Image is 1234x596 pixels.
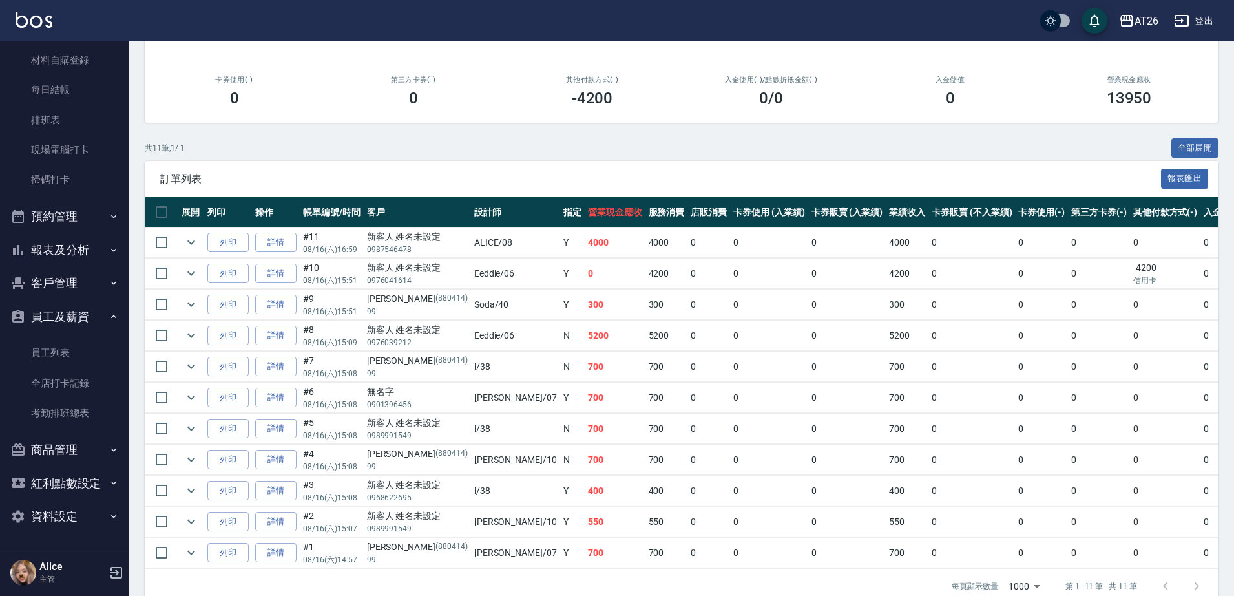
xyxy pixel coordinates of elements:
[207,326,249,346] button: 列印
[886,383,928,413] td: 700
[367,509,468,523] div: 新客人 姓名未設定
[1068,352,1130,382] td: 0
[886,259,928,289] td: 4200
[560,352,585,382] td: N
[1130,445,1201,475] td: 0
[303,275,361,286] p: 08/16 (六) 15:51
[585,507,645,537] td: 550
[687,538,730,568] td: 0
[687,414,730,444] td: 0
[471,383,560,413] td: [PERSON_NAME] /07
[1130,290,1201,320] td: 0
[687,507,730,537] td: 0
[435,447,468,461] p: (880414)
[1130,228,1201,258] td: 0
[182,419,201,438] button: expand row
[252,197,300,228] th: 操作
[207,481,249,501] button: 列印
[1171,138,1219,158] button: 全部展開
[572,89,613,107] h3: -4200
[435,354,468,368] p: (880414)
[928,538,1015,568] td: 0
[645,445,688,475] td: 700
[808,507,886,537] td: 0
[303,492,361,504] p: 08/16 (六) 15:08
[560,383,585,413] td: Y
[1130,476,1201,506] td: 0
[1068,197,1130,228] th: 第三方卡券(-)
[928,321,1015,351] td: 0
[207,295,249,315] button: 列印
[303,399,361,410] p: 08/16 (六) 15:08
[560,507,585,537] td: Y
[1015,476,1068,506] td: 0
[303,461,361,473] p: 08/16 (六) 15:08
[952,580,998,592] p: 每頁顯示數量
[367,416,468,430] div: 新客人 姓名未設定
[300,290,364,320] td: #9
[255,357,297,377] a: 詳情
[364,197,471,228] th: 客戶
[367,478,468,492] div: 新客人 姓名未設定
[1068,507,1130,537] td: 0
[367,430,468,442] p: 0989991549
[730,476,808,506] td: 0
[585,538,645,568] td: 700
[928,197,1015,228] th: 卡券販賣 (不入業績)
[808,476,886,506] td: 0
[687,290,730,320] td: 0
[300,476,364,506] td: #3
[1015,507,1068,537] td: 0
[1161,172,1209,184] a: 報表匯出
[645,507,688,537] td: 550
[5,433,124,467] button: 商品管理
[145,142,185,154] p: 共 11 筆, 1 / 1
[10,560,36,586] img: Person
[645,538,688,568] td: 700
[182,481,201,500] button: expand row
[207,543,249,563] button: 列印
[697,76,845,84] h2: 入金使用(-) /點數折抵金額(-)
[730,228,808,258] td: 0
[16,12,52,28] img: Logo
[886,445,928,475] td: 700
[730,507,808,537] td: 0
[585,259,645,289] td: 0
[255,295,297,315] a: 詳情
[585,290,645,320] td: 300
[928,445,1015,475] td: 0
[300,445,364,475] td: #4
[1015,352,1068,382] td: 0
[1130,352,1201,382] td: 0
[255,512,297,532] a: 詳情
[255,543,297,563] a: 詳情
[946,89,955,107] h3: 0
[1068,321,1130,351] td: 0
[5,266,124,300] button: 客戶管理
[471,259,560,289] td: Eeddie /06
[560,414,585,444] td: N
[367,461,468,473] p: 99
[367,261,468,275] div: 新客人 姓名未設定
[585,445,645,475] td: 700
[207,233,249,253] button: 列印
[367,323,468,337] div: 新客人 姓名未設定
[182,295,201,314] button: expand row
[928,228,1015,258] td: 0
[5,45,124,75] a: 材料自購登錄
[1015,538,1068,568] td: 0
[687,197,730,228] th: 店販消費
[730,259,808,289] td: 0
[230,89,239,107] h3: 0
[300,414,364,444] td: #5
[300,352,364,382] td: #7
[1068,290,1130,320] td: 0
[585,414,645,444] td: 700
[687,321,730,351] td: 0
[886,538,928,568] td: 700
[5,500,124,533] button: 資料設定
[1130,383,1201,413] td: 0
[687,228,730,258] td: 0
[182,450,201,469] button: expand row
[303,523,361,535] p: 08/16 (六) 15:07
